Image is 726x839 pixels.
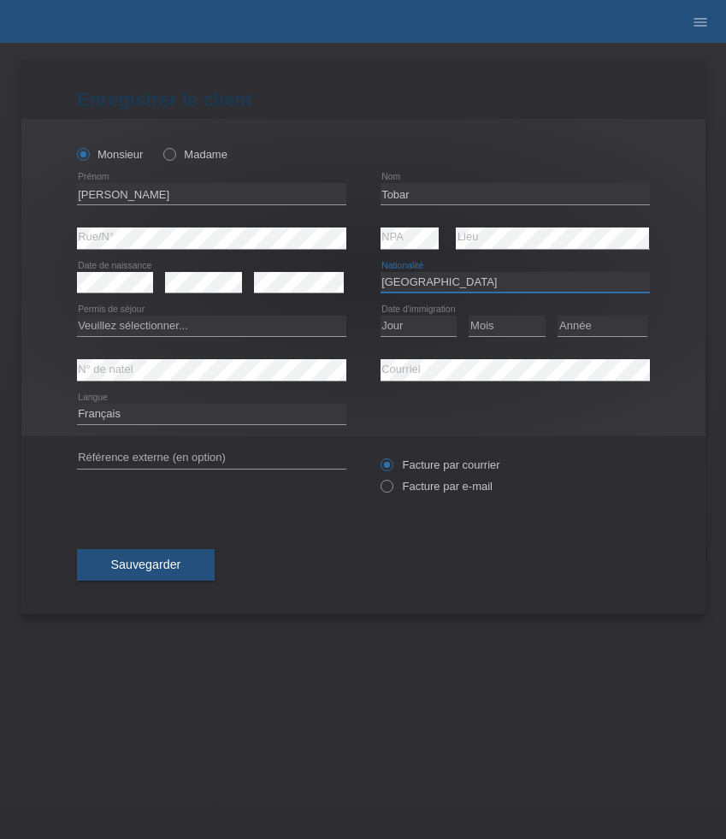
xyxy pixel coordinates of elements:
[381,480,493,493] label: Facture par e-mail
[77,148,88,159] input: Monsieur
[163,148,227,161] label: Madame
[77,148,144,161] label: Monsieur
[692,14,709,31] i: menu
[163,148,174,159] input: Madame
[77,549,215,582] button: Sauvegarder
[381,458,392,480] input: Facture par courrier
[381,458,500,471] label: Facture par courrier
[381,480,392,501] input: Facture par e-mail
[77,89,650,110] h1: Enregistrer le client
[683,16,717,27] a: menu
[111,558,181,571] span: Sauvegarder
